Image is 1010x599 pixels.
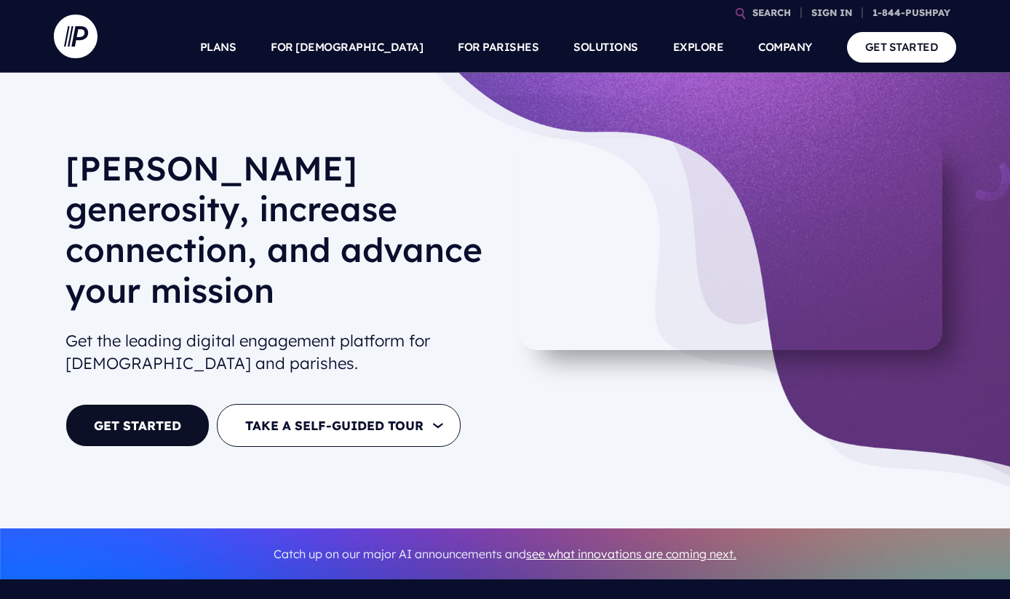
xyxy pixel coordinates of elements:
a: COMPANY [758,22,812,73]
a: FOR [DEMOGRAPHIC_DATA] [271,22,423,73]
button: TAKE A SELF-GUIDED TOUR [217,404,461,447]
a: PLANS [200,22,236,73]
a: see what innovations are coming next. [526,547,736,561]
h1: [PERSON_NAME] generosity, increase connection, and advance your mission [65,148,493,322]
a: EXPLORE [673,22,724,73]
a: GET STARTED [65,404,210,447]
h2: Get the leading digital engagement platform for [DEMOGRAPHIC_DATA] and parishes. [65,324,493,381]
a: GET STARTED [847,32,957,62]
a: FOR PARISHES [458,22,538,73]
p: Catch up on our major AI announcements and [65,538,945,571]
a: SOLUTIONS [573,22,638,73]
